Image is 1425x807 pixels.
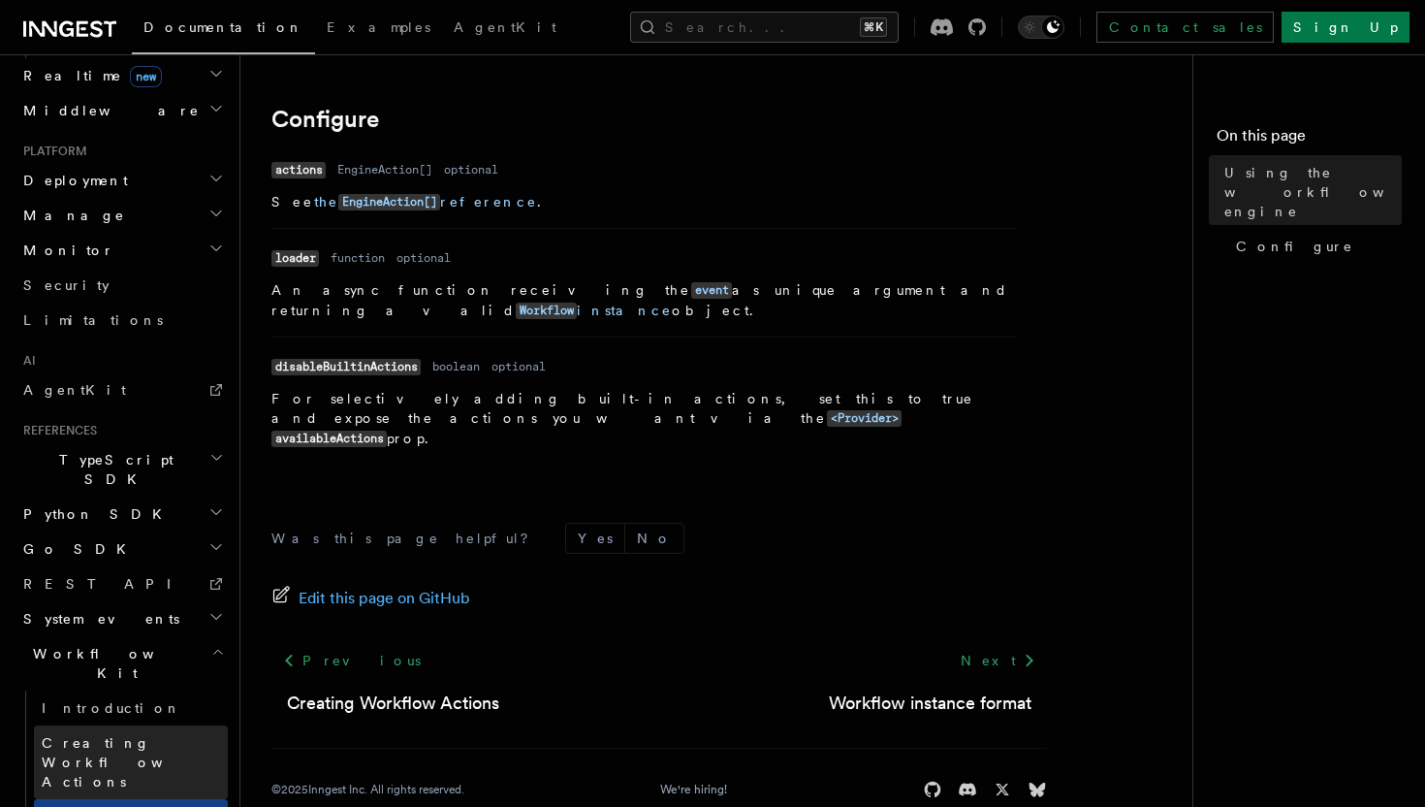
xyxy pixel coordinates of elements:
[516,303,577,319] code: Workflow
[16,644,211,683] span: Workflow Kit
[315,6,442,52] a: Examples
[16,233,228,268] button: Monitor
[1018,16,1064,39] button: Toggle dark mode
[271,162,326,178] code: actions
[16,539,138,559] span: Go SDK
[432,359,480,374] dd: boolean
[337,162,432,178] dd: EngineAction[]
[271,389,1016,449] p: For selectively adding built-in actions, set this to true and expose the actions you want via the...
[16,198,228,233] button: Manage
[34,691,228,726] a: Introduction
[271,359,421,375] code: disableBuiltinActions
[42,700,181,716] span: Introduction
[271,280,1016,321] p: An async function receiving the as unique argument and returning a valid object.
[130,66,162,87] span: new
[16,268,228,303] a: Security
[442,6,568,52] a: AgentKit
[16,241,114,260] span: Monitor
[444,162,498,178] dd: optional
[331,250,385,266] dd: function
[34,726,228,799] a: Creating Workflow Actions
[16,497,228,532] button: Python SDK
[516,303,672,318] a: Workflowinstance
[271,782,464,797] div: © 2025 Inngest Inc. All rights reserved.
[338,194,440,210] code: EngineAction[]
[16,353,36,369] span: AI
[16,609,179,629] span: System events
[143,19,303,35] span: Documentation
[660,782,727,797] a: We're hiring!
[1217,124,1402,155] h4: On this page
[16,504,174,524] span: Python SDK
[16,144,87,159] span: Platform
[860,17,887,37] kbd: ⌘K
[271,643,431,678] a: Previous
[23,576,188,592] span: REST API
[16,566,228,601] a: REST API
[16,66,162,85] span: Realtime
[827,410,902,427] code: <Provider>
[16,171,128,190] span: Deployment
[16,601,228,636] button: System events
[630,12,899,43] button: Search...⌘K
[16,58,228,93] button: Realtimenew
[271,106,379,133] a: Configure
[16,101,200,120] span: Middleware
[16,532,228,566] button: Go SDK
[16,450,209,489] span: TypeScript SDK
[327,19,430,35] span: Examples
[271,529,542,548] p: Was this page helpful?
[396,250,451,266] dd: optional
[16,442,228,497] button: TypeScript SDK
[42,735,210,790] span: Creating Workflow Actions
[23,382,126,398] span: AgentKit
[271,431,387,447] code: availableActions
[287,690,499,717] a: Creating Workflow Actions
[1236,237,1353,256] span: Configure
[949,643,1047,678] a: Next
[691,282,732,298] a: event
[132,6,315,54] a: Documentation
[271,585,470,612] a: Edit this page on GitHub
[491,359,546,374] dd: optional
[271,192,1016,212] p: See .
[691,282,732,299] code: event
[625,524,683,553] button: No
[1228,229,1402,264] a: Configure
[16,206,125,225] span: Manage
[23,277,110,293] span: Security
[1096,12,1274,43] a: Contact sales
[829,690,1031,717] a: Workflow instance format
[299,585,470,612] span: Edit this page on GitHub
[16,636,228,691] button: Workflow Kit
[16,372,228,407] a: AgentKit
[271,250,319,267] code: loader
[827,410,902,426] a: <Provider>
[314,194,537,210] a: theEngineAction[]reference
[16,163,228,198] button: Deployment
[23,312,163,328] span: Limitations
[454,19,556,35] span: AgentKit
[566,524,624,553] button: Yes
[1282,12,1409,43] a: Sign Up
[1217,155,1402,229] a: Using the workflow engine
[16,423,97,438] span: References
[16,93,228,128] button: Middleware
[16,303,228,338] a: Limitations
